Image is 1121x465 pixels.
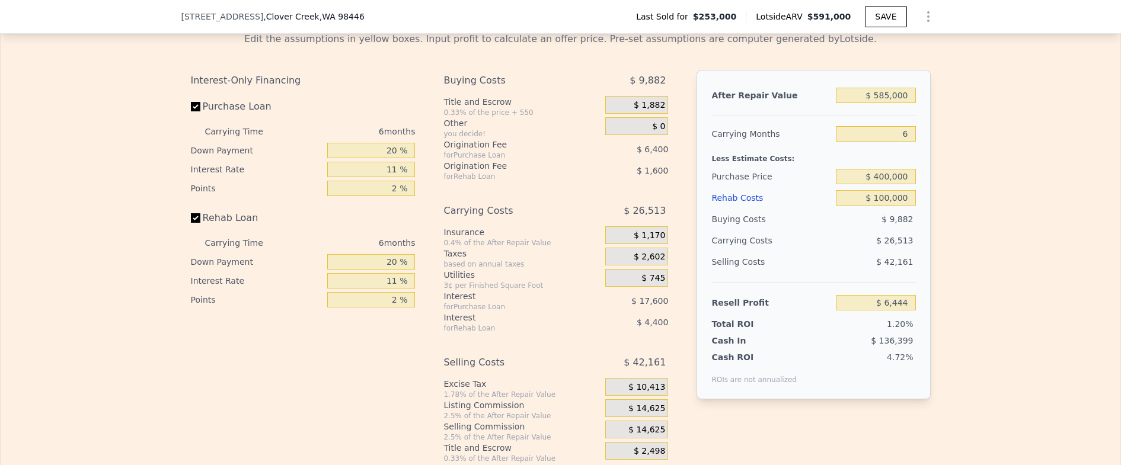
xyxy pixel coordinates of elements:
[887,352,913,362] span: 4.72%
[871,336,913,345] span: $ 136,399
[191,32,931,46] div: Edit the assumptions in yellow boxes. Input profit to calculate an offer price. Pre-set assumptio...
[443,248,601,259] div: Taxes
[443,390,601,399] div: 1.78% of the After Repair Value
[711,351,797,363] div: Cash ROI
[443,117,601,129] div: Other
[443,139,576,150] div: Origination Fee
[807,12,851,21] span: $591,000
[711,166,831,187] div: Purchase Price
[191,141,323,160] div: Down Payment
[287,233,416,252] div: 6 months
[443,411,601,421] div: 2.5% of the After Repair Value
[624,200,666,222] span: $ 26,513
[628,403,665,414] span: $ 14,625
[711,145,915,166] div: Less Estimate Costs:
[443,96,601,108] div: Title and Escrow
[711,251,831,272] div: Selling Costs
[443,108,601,117] div: 0.33% of the price + 550
[628,382,665,393] span: $ 10,413
[711,318,785,330] div: Total ROI
[652,121,665,132] span: $ 0
[631,296,668,306] span: $ 17,600
[865,6,906,27] button: SAVE
[443,226,601,238] div: Insurance
[443,378,601,390] div: Excise Tax
[634,100,665,111] span: $ 1,882
[916,5,940,28] button: Show Options
[628,425,665,435] span: $ 14,625
[263,11,364,23] span: , Clover Creek
[876,257,913,267] span: $ 42,161
[634,252,665,262] span: $ 2,602
[443,352,576,373] div: Selling Costs
[443,290,576,302] div: Interest
[443,238,601,248] div: 0.4% of the After Repair Value
[443,302,576,312] div: for Purchase Loan
[711,230,785,251] div: Carrying Costs
[634,446,665,457] span: $ 2,498
[191,252,323,271] div: Down Payment
[443,454,601,463] div: 0.33% of the After Repair Value
[191,207,323,229] label: Rehab Loan
[443,399,601,411] div: Listing Commission
[711,187,831,209] div: Rehab Costs
[711,209,831,230] div: Buying Costs
[711,123,831,145] div: Carrying Months
[205,122,282,141] div: Carrying Time
[320,12,365,21] span: , WA 98446
[191,160,323,179] div: Interest Rate
[641,273,665,284] span: $ 745
[191,102,200,111] input: Purchase Loan
[637,145,668,154] span: $ 6,400
[205,233,282,252] div: Carrying Time
[443,323,576,333] div: for Rehab Loan
[693,11,737,23] span: $253,000
[443,442,601,454] div: Title and Escrow
[711,85,831,106] div: After Repair Value
[191,70,416,91] div: Interest-Only Financing
[443,281,601,290] div: 3¢ per Finished Square Foot
[443,150,576,160] div: for Purchase Loan
[756,11,807,23] span: Lotside ARV
[637,318,668,327] span: $ 4,400
[443,421,601,432] div: Selling Commission
[443,172,576,181] div: for Rehab Loan
[191,96,323,117] label: Purchase Loan
[711,363,797,384] div: ROIs are not annualized
[443,70,576,91] div: Buying Costs
[711,292,831,313] div: Resell Profit
[443,129,601,139] div: you decide!
[637,166,668,175] span: $ 1,600
[876,236,913,245] span: $ 26,513
[624,352,666,373] span: $ 42,161
[634,230,665,241] span: $ 1,170
[443,200,576,222] div: Carrying Costs
[443,312,576,323] div: Interest
[287,122,416,141] div: 6 months
[887,319,913,329] span: 1.20%
[443,160,576,172] div: Origination Fee
[443,432,601,442] div: 2.5% of the After Repair Value
[191,179,323,198] div: Points
[882,214,913,224] span: $ 9,882
[181,11,264,23] span: [STREET_ADDRESS]
[711,335,785,347] div: Cash In
[443,269,601,281] div: Utilities
[191,290,323,309] div: Points
[630,70,666,91] span: $ 9,882
[636,11,693,23] span: Last Sold for
[191,213,200,223] input: Rehab Loan
[191,271,323,290] div: Interest Rate
[443,259,601,269] div: based on annual taxes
